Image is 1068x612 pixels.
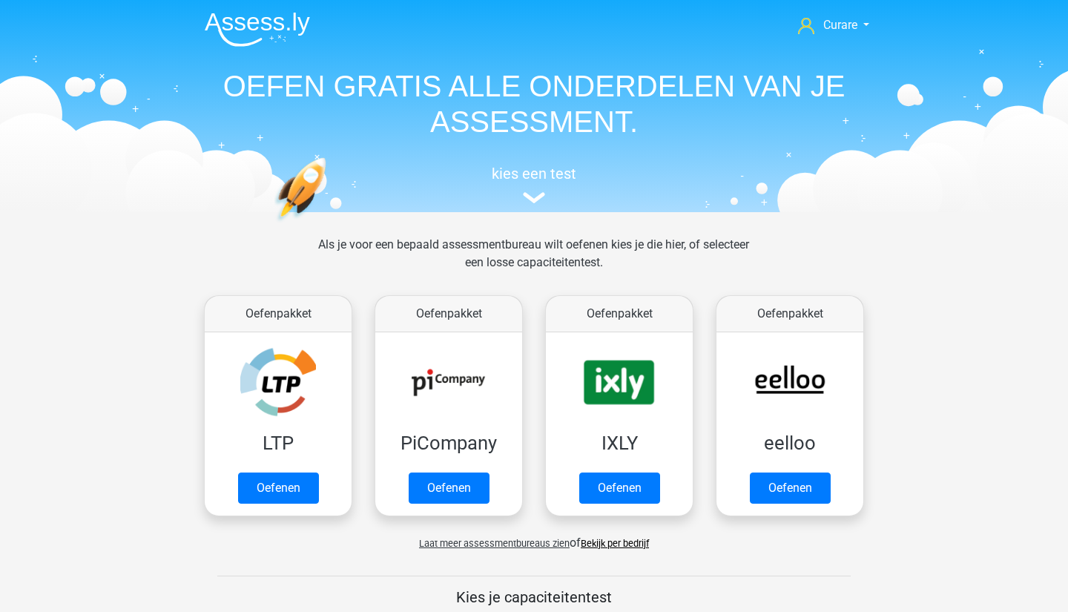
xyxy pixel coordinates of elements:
[193,165,875,182] h5: kies een test
[193,522,875,552] div: of
[217,588,851,606] h5: Kies je capaciteitentest
[823,18,857,32] span: Curare
[205,12,310,47] img: Assessly
[419,538,570,549] span: Laat meer assessmentbureaus zien
[238,473,319,504] a: Oefenen
[409,473,489,504] a: Oefenen
[750,473,831,504] a: Oefenen
[581,538,649,549] a: Bekijk per bedrijf
[579,473,660,504] a: Oefenen
[193,165,875,204] a: kies een test
[274,157,383,292] img: oefenen
[792,16,875,34] a: Curare
[306,236,761,289] div: Als je voor een bepaald assessmentbureau wilt oefenen kies je die hier, of selecteer een losse ca...
[193,68,875,139] h1: OEFEN GRATIS ALLE ONDERDELEN VAN JE ASSESSMENT.
[523,192,545,203] img: assessment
